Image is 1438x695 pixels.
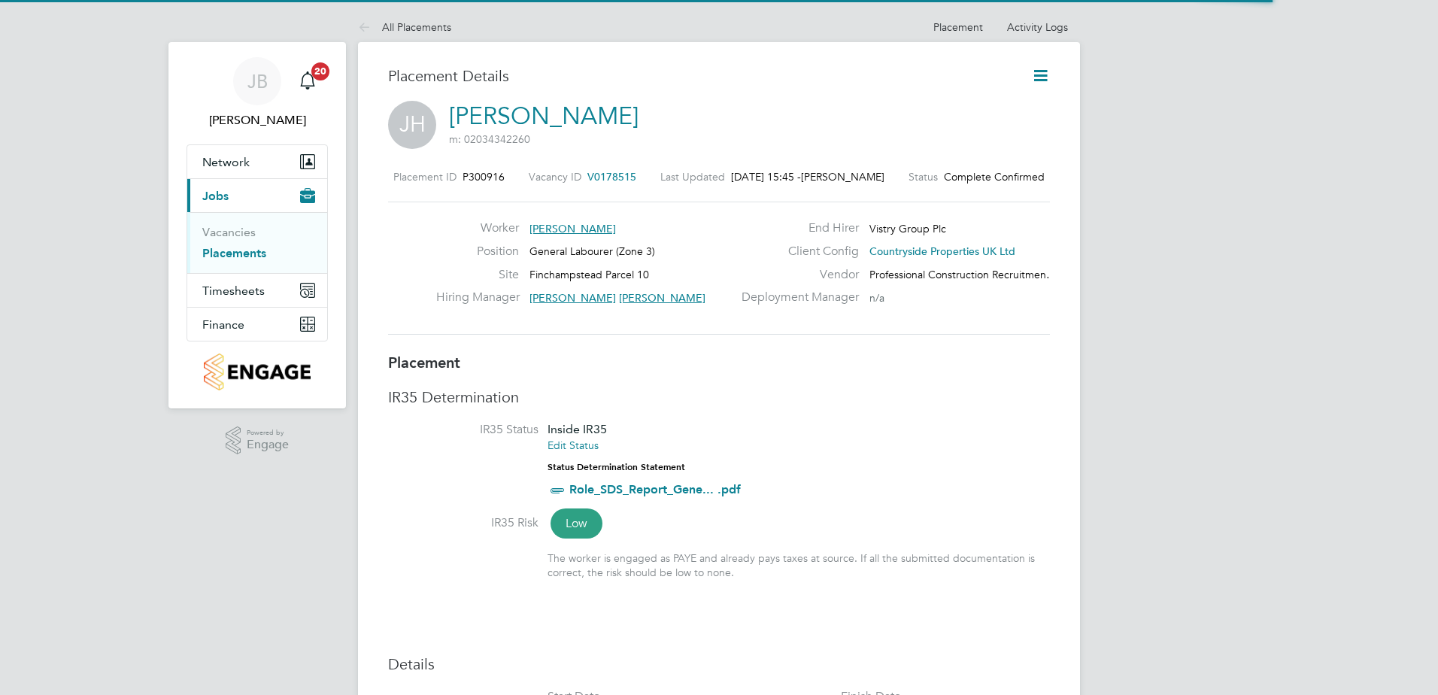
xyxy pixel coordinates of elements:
[436,220,519,236] label: Worker
[529,244,655,258] span: General Labourer (Zone 3)
[733,220,859,236] label: End Hirer
[733,244,859,259] label: Client Config
[247,439,289,451] span: Engage
[869,222,946,235] span: Vistry Group Plc
[529,222,616,235] span: [PERSON_NAME]
[569,482,741,496] a: Role_SDS_Report_Gene... .pdf
[393,170,457,184] label: Placement ID
[619,291,705,305] span: [PERSON_NAME]
[202,155,250,169] span: Network
[944,170,991,184] span: Complete
[202,246,266,260] a: Placements
[1007,20,1068,34] a: Activity Logs
[548,422,607,436] span: Inside IR35
[869,268,1057,281] span: Professional Construction Recruitmen…
[388,387,1050,407] h3: IR35 Determination
[247,71,268,91] span: JB
[869,291,884,305] span: n/a
[388,101,436,149] span: JH
[733,290,859,305] label: Deployment Manager
[358,20,451,34] a: All Placements
[388,354,460,372] b: Placement
[187,212,327,273] div: Jobs
[187,308,327,341] button: Finance
[733,267,859,283] label: Vendor
[187,179,327,212] button: Jobs
[388,654,1050,674] h3: Details
[187,145,327,178] button: Network
[187,354,328,390] a: Go to home page
[436,244,519,259] label: Position
[994,170,1045,184] span: Confirmed
[449,132,530,146] span: m: 02034342260
[869,244,1015,258] span: Countryside Properties UK Ltd
[388,422,538,438] label: IR35 Status
[463,170,505,184] span: P300916
[933,20,983,34] a: Placement
[529,170,581,184] label: Vacancy ID
[187,57,328,129] a: JB[PERSON_NAME]
[587,170,636,184] span: V0178515
[187,111,328,129] span: Jonathan Blake
[529,268,649,281] span: Finchampstead Parcel 10
[293,57,323,105] a: 20
[551,508,602,539] span: Low
[436,290,519,305] label: Hiring Manager
[187,274,327,307] button: Timesheets
[202,189,229,203] span: Jobs
[548,439,599,452] a: Edit Status
[449,102,639,131] a: [PERSON_NAME]
[909,170,938,184] label: Status
[202,225,256,239] a: Vacancies
[202,317,244,332] span: Finance
[226,426,290,455] a: Powered byEngage
[660,170,725,184] label: Last Updated
[801,170,884,184] span: [PERSON_NAME]
[247,426,289,439] span: Powered by
[529,291,616,305] span: [PERSON_NAME]
[311,62,329,80] span: 20
[731,170,801,184] span: [DATE] 15:45 -
[202,284,265,298] span: Timesheets
[548,551,1050,578] div: The worker is engaged as PAYE and already pays taxes at source. If all the submitted documentatio...
[168,42,346,408] nav: Main navigation
[204,354,310,390] img: countryside-properties-logo-retina.png
[436,267,519,283] label: Site
[388,515,538,531] label: IR35 Risk
[548,462,685,472] strong: Status Determination Statement
[388,66,997,86] h3: Placement Details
